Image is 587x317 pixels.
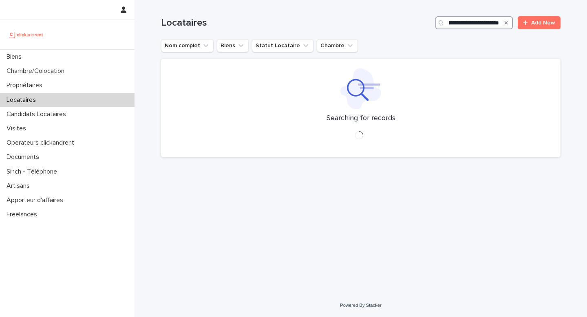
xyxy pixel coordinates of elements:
[3,81,49,89] p: Propriétaires
[217,39,249,52] button: Biens
[161,39,214,52] button: Nom complet
[518,16,561,29] a: Add New
[3,96,42,104] p: Locataires
[252,39,313,52] button: Statut Locataire
[327,114,395,123] p: Searching for records
[161,17,432,29] h1: Locataires
[3,125,33,132] p: Visites
[3,67,71,75] p: Chambre/Colocation
[317,39,358,52] button: Chambre
[3,110,73,118] p: Candidats Locataires
[3,211,44,218] p: Freelances
[435,16,513,29] input: Search
[3,53,28,61] p: Biens
[3,168,64,176] p: Sinch - Téléphone
[340,303,381,308] a: Powered By Stacker
[7,26,46,43] img: UCB0brd3T0yccxBKYDjQ
[3,182,36,190] p: Artisans
[3,139,81,147] p: Operateurs clickandrent
[3,153,46,161] p: Documents
[3,196,70,204] p: Apporteur d'affaires
[531,20,555,26] span: Add New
